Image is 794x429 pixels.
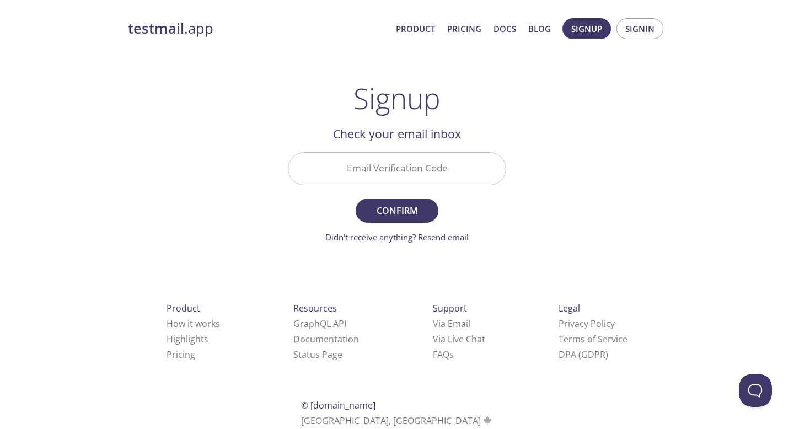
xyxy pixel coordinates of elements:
a: Product [396,22,435,36]
a: Pricing [167,348,195,361]
a: Status Page [293,348,342,361]
a: DPA (GDPR) [559,348,608,361]
h1: Signup [353,82,441,115]
a: Docs [493,22,516,36]
iframe: Help Scout Beacon - Open [739,374,772,407]
button: Signin [616,18,663,39]
span: Legal [559,302,580,314]
a: Highlights [167,333,208,345]
a: testmail.app [128,19,387,38]
strong: testmail [128,19,184,38]
a: Privacy Policy [559,318,615,330]
a: Via Live Chat [433,333,485,345]
a: FAQ [433,348,454,361]
a: How it works [167,318,220,330]
a: Pricing [447,22,481,36]
a: Blog [528,22,551,36]
a: Terms of Service [559,333,627,345]
span: Signup [571,22,602,36]
span: Product [167,302,200,314]
button: Confirm [356,199,438,223]
a: Via Email [433,318,470,330]
a: GraphQL API [293,318,346,330]
button: Signup [562,18,611,39]
span: Support [433,302,467,314]
span: s [449,348,454,361]
h2: Check your email inbox [288,125,506,143]
span: Signin [625,22,654,36]
span: Resources [293,302,337,314]
a: Documentation [293,333,359,345]
a: Didn't receive anything? Resend email [325,232,469,243]
span: Confirm [368,203,426,218]
span: [GEOGRAPHIC_DATA], [GEOGRAPHIC_DATA] [301,415,493,427]
span: © [DOMAIN_NAME] [301,399,375,411]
